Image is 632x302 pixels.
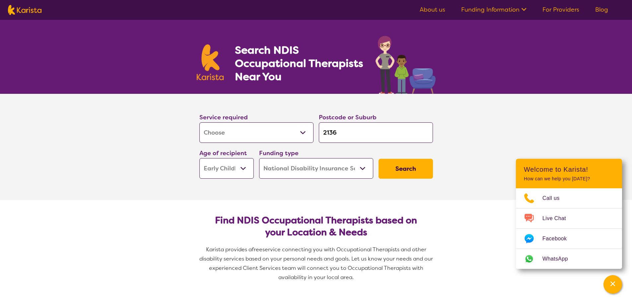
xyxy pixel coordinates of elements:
label: Postcode or Suburb [319,113,377,121]
img: occupational-therapy [376,36,436,94]
img: Karista logo [8,5,41,15]
img: Karista logo [197,44,224,80]
span: free [252,246,262,253]
a: Web link opens in a new tab. [516,249,622,269]
span: service connecting you with Occupational Therapists and other disability services based on your p... [199,246,434,281]
button: Channel Menu [603,275,622,294]
p: How can we help you [DATE]? [524,176,614,182]
h1: Search NDIS Occupational Therapists Near You [235,43,364,83]
a: Funding Information [461,6,527,14]
a: About us [420,6,445,14]
button: Search [379,159,433,179]
div: Channel Menu [516,159,622,269]
span: Facebook [542,234,575,244]
span: WhatsApp [542,254,576,264]
label: Age of recipient [199,149,247,157]
label: Funding type [259,149,299,157]
input: Type [319,122,433,143]
span: Karista provides a [206,246,252,253]
h2: Find NDIS Occupational Therapists based on your Location & Needs [205,214,428,238]
span: Call us [542,193,568,203]
span: Live Chat [542,213,574,223]
label: Service required [199,113,248,121]
ul: Choose channel [516,188,622,269]
a: For Providers [542,6,579,14]
a: Blog [595,6,608,14]
h2: Welcome to Karista! [524,165,614,173]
